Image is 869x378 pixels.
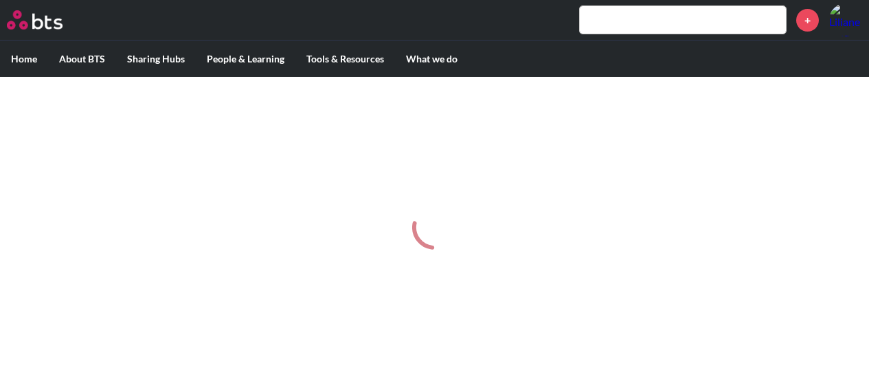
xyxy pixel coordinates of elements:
[829,3,862,36] a: Profile
[48,41,116,77] label: About BTS
[829,3,862,36] img: Liliane Duquesnois Dubois
[796,9,819,32] a: +
[116,41,196,77] label: Sharing Hubs
[7,10,63,29] img: BTS Logo
[7,10,88,29] a: Go home
[295,41,395,77] label: Tools & Resources
[395,41,469,77] label: What we do
[196,41,295,77] label: People & Learning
